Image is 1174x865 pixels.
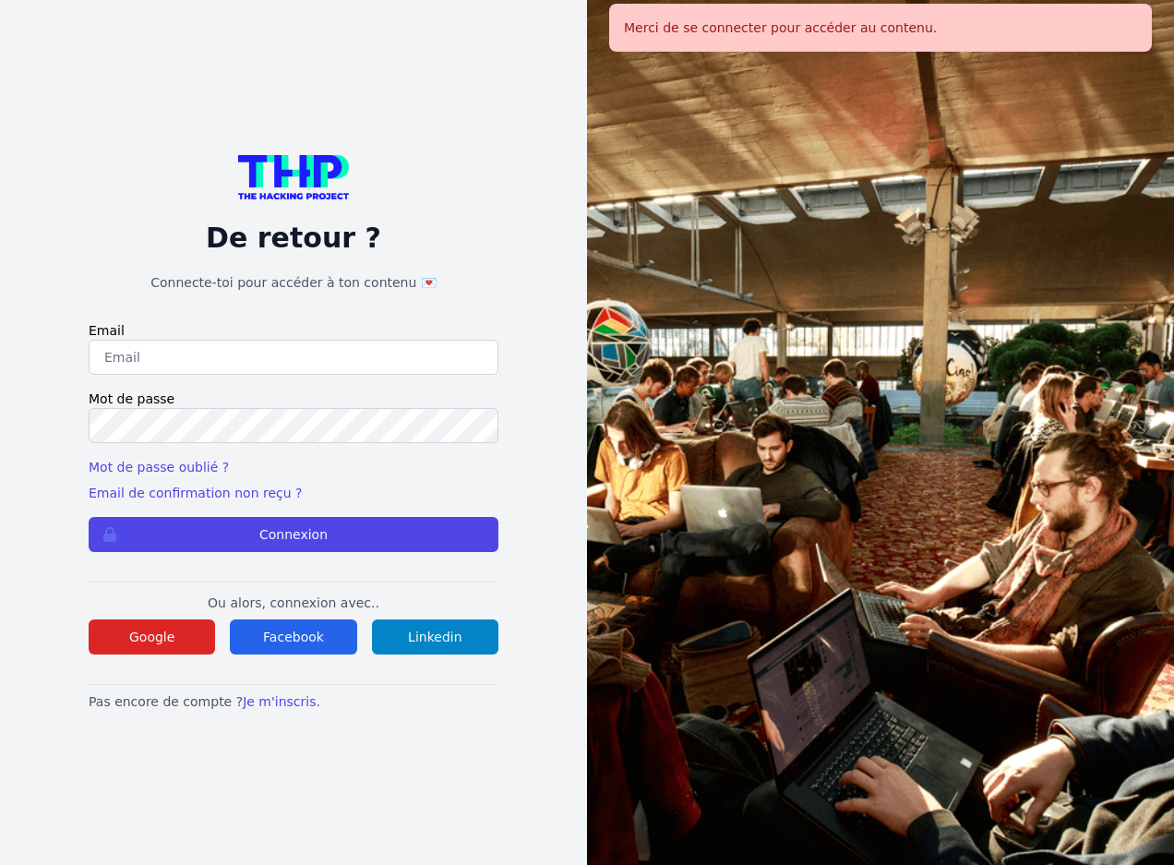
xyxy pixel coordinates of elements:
div: Merci de se connecter pour accéder au contenu. [609,4,1152,52]
label: Email [89,321,498,340]
button: Linkedin [372,619,498,655]
label: Mot de passe [89,390,498,408]
p: Ou alors, connexion avec.. [89,594,498,612]
button: Facebook [230,619,356,655]
button: Connexion [89,517,498,552]
img: logo [238,155,349,199]
a: Mot de passe oublié ? [89,460,229,475]
a: Email de confirmation non reçu ? [89,486,302,500]
button: Google [89,619,215,655]
a: Je m'inscris. [243,694,320,709]
input: Email [89,340,498,375]
h1: Connecte-toi pour accéder à ton contenu 💌 [89,273,498,292]
p: De retour ? [89,222,498,255]
p: Pas encore de compte ? [89,692,498,711]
